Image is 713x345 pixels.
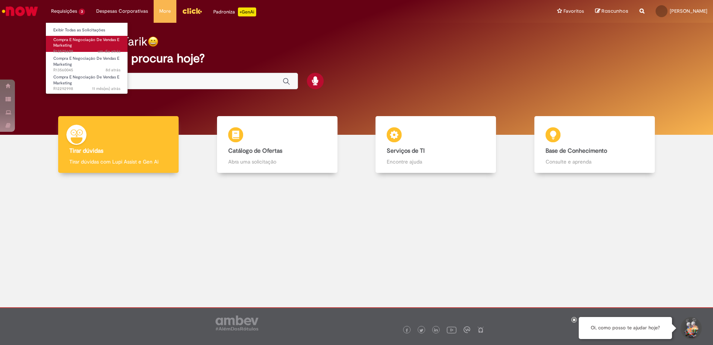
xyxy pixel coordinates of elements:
[69,158,167,165] p: Tirar dúvidas com Lupi Assist e Gen Ai
[53,56,119,67] span: Compra E Negociação De Vendas E Marketing
[1,4,39,19] img: ServiceNow
[53,37,119,49] span: Compra E Negociação De Vendas E Marketing
[434,328,438,333] img: logo_footer_linkedin.png
[216,316,258,330] img: logo_footer_ambev_rotulo_gray.png
[477,326,484,333] img: logo_footer_naosei.png
[98,49,120,54] span: um dia atrás
[464,326,470,333] img: logo_footer_workplace.png
[106,67,120,73] span: 8d atrás
[46,73,128,89] a: Aberto R12292998 : Compra E Negociação De Vendas E Marketing
[238,7,256,16] p: +GenAi
[182,5,202,16] img: click_logo_yellow_360x200.png
[595,8,628,15] a: Rascunhos
[148,36,158,47] img: happy-face.png
[46,55,128,71] a: Aberto R13560045 : Compra E Negociação De Vendas E Marketing
[420,329,423,332] img: logo_footer_twitter.png
[45,22,128,94] ul: Requisições
[64,52,649,65] h2: O que você procura hoje?
[39,116,198,173] a: Tirar dúvidas Tirar dúvidas com Lupi Assist e Gen Ai
[69,147,103,155] b: Tirar dúvidas
[106,67,120,73] time: 23/09/2025 16:00:03
[53,67,120,73] span: R13560045
[670,8,707,14] span: [PERSON_NAME]
[46,26,128,34] a: Exibir Todas as Solicitações
[213,7,256,16] div: Padroniza
[53,49,120,55] span: R13575609
[515,116,674,173] a: Base de Conhecimento Consulte e aprenda
[563,7,584,15] span: Favoritos
[579,317,672,339] div: Oi, como posso te ajudar hoje?
[92,86,120,91] span: 11 mês(es) atrás
[356,116,515,173] a: Serviços de TI Encontre ajuda
[228,158,326,165] p: Abra uma solicitação
[447,325,456,335] img: logo_footer_youtube.png
[79,9,85,15] span: 3
[53,86,120,92] span: R12292998
[546,147,607,155] b: Base de Conhecimento
[198,116,357,173] a: Catálogo de Ofertas Abra uma solicitação
[92,86,120,91] time: 14/11/2024 17:57:58
[96,7,148,15] span: Despesas Corporativas
[602,7,628,15] span: Rascunhos
[228,147,282,155] b: Catálogo de Ofertas
[679,317,702,339] button: Iniciar Conversa de Suporte
[405,329,409,332] img: logo_footer_facebook.png
[546,158,644,165] p: Consulte e aprenda
[53,74,119,86] span: Compra E Negociação De Vendas E Marketing
[159,7,171,15] span: More
[46,36,128,52] a: Aberto R13575609 : Compra E Negociação De Vendas E Marketing
[387,158,485,165] p: Encontre ajuda
[387,147,425,155] b: Serviços de TI
[51,7,77,15] span: Requisições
